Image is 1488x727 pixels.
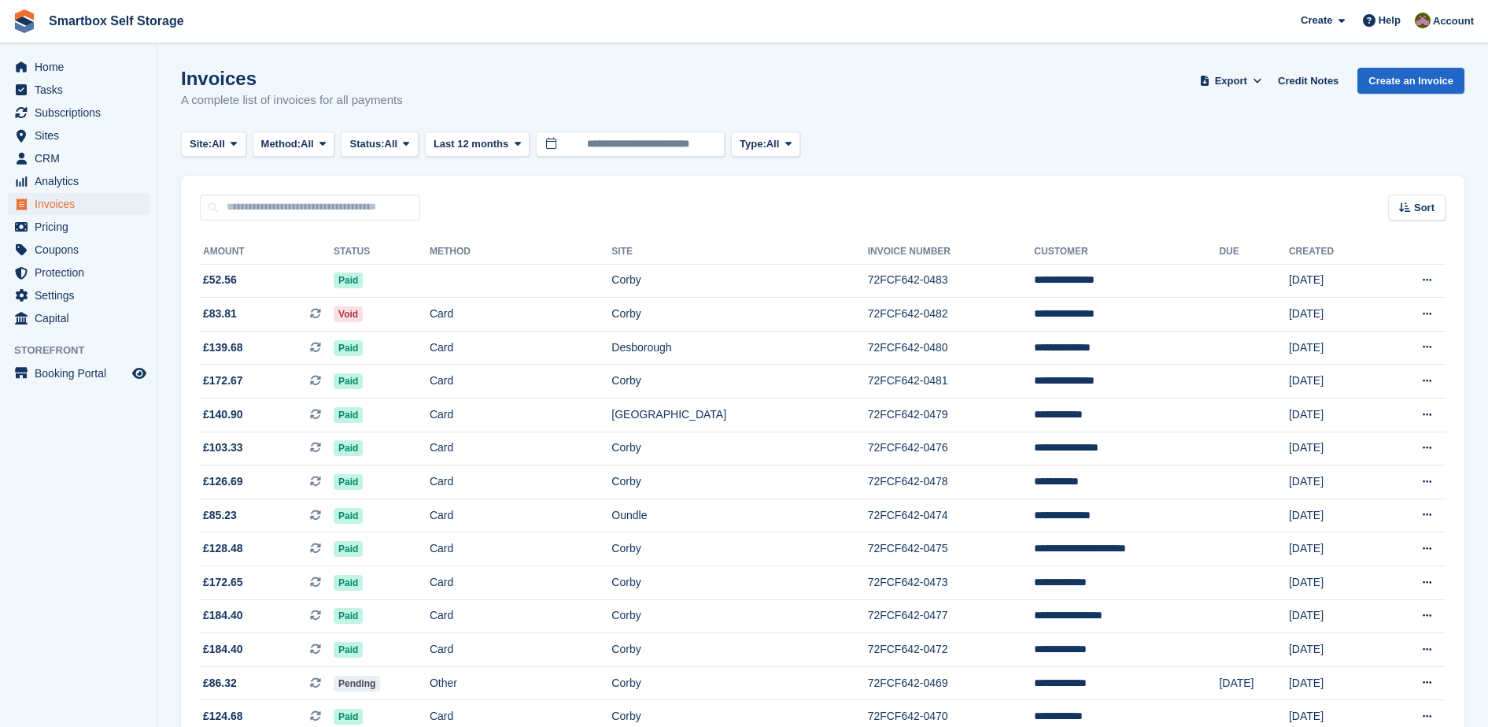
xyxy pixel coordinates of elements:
[203,675,237,692] span: £86.32
[1357,68,1464,94] a: Create an Invoice
[611,633,867,667] td: Corby
[334,440,363,456] span: Paid
[611,566,867,600] td: Corby
[1289,466,1379,499] td: [DATE]
[430,239,611,265] th: Method
[1289,599,1379,633] td: [DATE]
[130,364,149,383] a: Preview store
[212,136,225,152] span: All
[1433,13,1474,29] span: Account
[430,298,611,332] td: Card
[203,406,243,423] span: £140.90
[740,136,766,152] span: Type:
[611,432,867,466] td: Corby
[1289,633,1379,667] td: [DATE]
[1289,499,1379,532] td: [DATE]
[203,708,243,725] span: £124.68
[868,532,1035,566] td: 72FCF642-0475
[8,307,149,329] a: menu
[334,642,363,658] span: Paid
[181,132,246,158] button: Site: All
[334,373,363,389] span: Paid
[766,136,780,152] span: All
[14,343,157,358] span: Storefront
[8,261,149,284] a: menu
[1289,432,1379,466] td: [DATE]
[611,499,867,532] td: Oundle
[8,102,149,124] a: menu
[868,666,1035,700] td: 72FCF642-0469
[8,56,149,78] a: menu
[253,132,335,158] button: Method: All
[731,132,800,158] button: Type: All
[385,136,398,152] span: All
[1034,239,1219,265] th: Customer
[349,136,384,152] span: Status:
[203,641,243,658] span: £184.40
[13,9,36,33] img: stora-icon-8386f47178a22dfd0bd8f6a31ec36ba5ce8667c1dd55bd0f319d3a0aa187defe.svg
[1414,200,1434,216] span: Sort
[203,339,243,356] span: £139.68
[8,216,149,238] a: menu
[1289,666,1379,700] td: [DATE]
[8,79,149,101] a: menu
[35,102,129,124] span: Subscriptions
[334,508,363,524] span: Paid
[35,79,129,101] span: Tasks
[35,307,129,329] span: Capital
[341,132,418,158] button: Status: All
[334,239,430,265] th: Status
[430,365,611,399] td: Card
[430,532,611,566] td: Card
[430,666,611,700] td: Other
[334,541,363,557] span: Paid
[611,331,867,365] td: Desborough
[35,56,129,78] span: Home
[1379,13,1401,28] span: Help
[203,306,237,322] span: £83.81
[200,239,334,265] th: Amount
[8,239,149,261] a: menu
[35,239,129,261] span: Coupons
[1289,331,1379,365] td: [DATE]
[868,298,1035,332] td: 72FCF642-0482
[1289,399,1379,432] td: [DATE]
[203,507,237,524] span: £85.23
[8,147,149,169] a: menu
[35,261,129,284] span: Protection
[35,170,129,192] span: Analytics
[868,432,1035,466] td: 72FCF642-0476
[611,666,867,700] td: Corby
[868,399,1035,432] td: 72FCF642-0479
[334,474,363,490] span: Paid
[42,8,190,34] a: Smartbox Self Storage
[203,574,243,591] span: £172.65
[1219,666,1289,700] td: [DATE]
[611,399,867,432] td: [GEOGRAPHIC_DATA]
[1415,13,1431,28] img: Kayleigh Devlin
[425,132,530,158] button: Last 12 months
[8,170,149,192] a: menu
[868,365,1035,399] td: 72FCF642-0481
[261,136,301,152] span: Method:
[203,473,243,490] span: £126.69
[430,499,611,532] td: Card
[203,373,243,389] span: £172.67
[1301,13,1332,28] span: Create
[430,399,611,432] td: Card
[611,466,867,499] td: Corby
[430,432,611,466] td: Card
[8,362,149,384] a: menu
[1215,73,1247,89] span: Export
[868,499,1035,532] td: 72FCF642-0474
[1289,264,1379,298] td: [DATE]
[35,216,129,238] span: Pricing
[203,540,243,557] span: £128.48
[334,575,363,591] span: Paid
[1289,298,1379,332] td: [DATE]
[203,440,243,456] span: £103.33
[868,331,1035,365] td: 72FCF642-0480
[1289,239,1379,265] th: Created
[430,331,611,365] td: Card
[430,633,611,667] td: Card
